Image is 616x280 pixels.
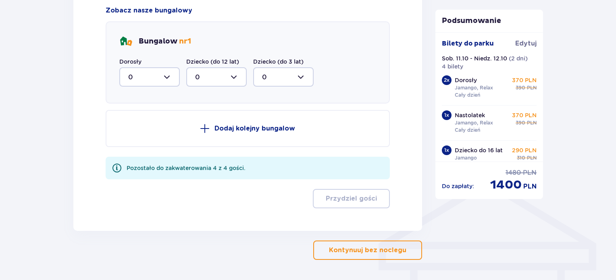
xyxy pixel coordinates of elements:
span: 1400 [490,177,522,193]
p: Jamango, Relax [455,119,493,127]
a: Zobacz nasze bungalowy [106,6,192,15]
div: 1 x [442,110,452,120]
p: 370 PLN [512,111,537,119]
p: Sob. 11.10 - Niedz. 12.10 [442,54,507,62]
p: Dziecko do 16 lat [455,146,503,154]
p: 370 PLN [512,76,537,84]
span: PLN [527,154,537,162]
p: Do zapłaty : [442,182,474,190]
span: 390 [516,84,525,91]
p: Dorosły [455,76,477,84]
span: PLN [523,182,537,191]
p: Bilety do parku [442,39,494,48]
span: PLN [523,168,537,177]
p: Bungalow [139,37,191,46]
p: Cały dzień [455,127,480,134]
p: 4 bilety [442,62,463,71]
button: Kontynuuj bez noclegu [313,241,422,260]
p: Przydziel gości [326,194,377,203]
div: 2 x [442,75,452,85]
p: Nastolatek [455,111,485,119]
span: PLN [527,84,537,91]
span: 390 [516,119,525,127]
span: nr 1 [179,37,191,46]
label: Dziecko (do 3 lat) [253,58,304,66]
p: Podsumowanie [435,16,543,26]
p: ( 2 dni ) [509,54,528,62]
span: 310 [517,154,525,162]
p: Dodaj kolejny bungalow [214,124,295,133]
p: Jamango [455,154,477,162]
div: 1 x [442,145,452,155]
button: Przydziel gości [313,189,390,208]
p: Cały dzień [455,91,480,99]
span: 1480 [506,168,521,177]
img: bungalows Icon [119,35,132,48]
label: Dorosły [119,58,142,66]
span: PLN [527,119,537,127]
label: Dziecko (do 12 lat) [186,58,239,66]
p: Kontynuuj bez noclegu [329,246,406,255]
div: Pozostało do zakwaterowania 4 z 4 gości. [127,164,246,172]
p: 290 PLN [512,146,537,154]
span: Edytuj [515,39,537,48]
p: Jamango, Relax [455,84,493,91]
button: Dodaj kolejny bungalow [106,110,390,147]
